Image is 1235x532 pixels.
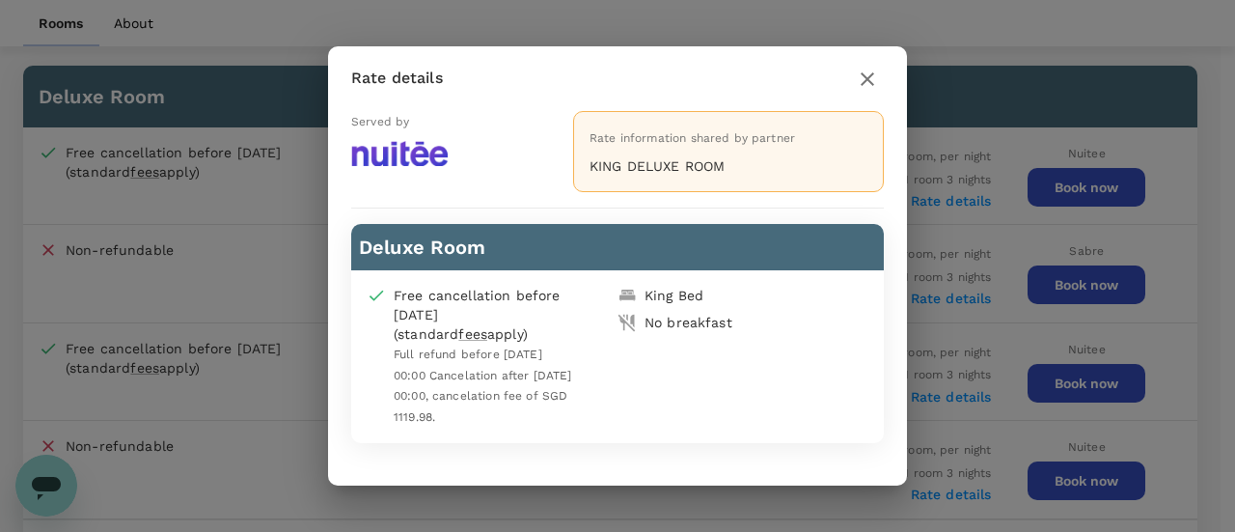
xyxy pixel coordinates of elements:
span: Rate information shared by partner [590,131,795,145]
span: Served by [351,115,409,128]
div: Free cancellation before [DATE] (standard apply) [394,286,576,344]
p: Rate details [351,67,443,90]
span: Full refund before [DATE] 00:00 Cancelation after [DATE] 00:00, cancelation fee of SGD 1119.98. [394,348,572,425]
div: No breakfast [645,313,732,332]
img: 204-rate-logo [351,140,448,166]
img: king-bed-icon [617,286,637,305]
div: King Bed [645,286,703,305]
p: KING DELUXE ROOM [590,156,867,176]
span: fees [458,326,487,342]
h6: Deluxe Room [359,232,876,263]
